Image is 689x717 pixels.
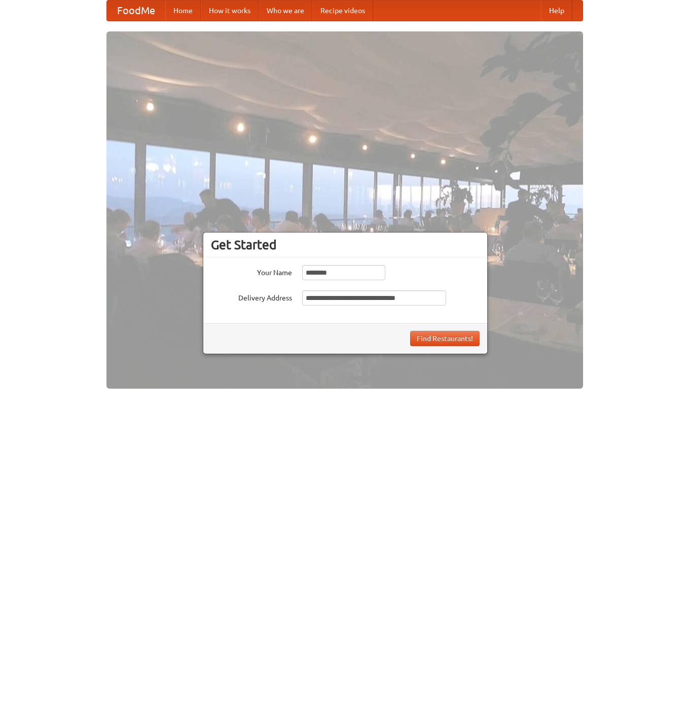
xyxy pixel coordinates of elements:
[312,1,373,21] a: Recipe videos
[165,1,201,21] a: Home
[211,237,480,252] h3: Get Started
[211,290,292,303] label: Delivery Address
[107,1,165,21] a: FoodMe
[259,1,312,21] a: Who we are
[201,1,259,21] a: How it works
[211,265,292,278] label: Your Name
[541,1,572,21] a: Help
[410,331,480,346] button: Find Restaurants!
